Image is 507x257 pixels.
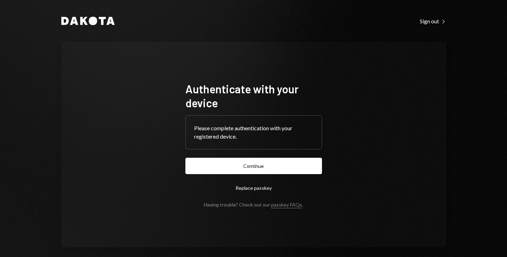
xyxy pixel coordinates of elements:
div: Please complete authentication with your registered device. [194,124,313,141]
button: Continue [185,158,322,174]
div: Having trouble? Check out our . [204,202,303,208]
a: Sign out [420,17,446,25]
a: passkey FAQs [271,202,302,208]
h1: Authenticate with your device [185,82,322,110]
button: Replace passkey [185,180,322,196]
div: Sign out [420,18,446,25]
